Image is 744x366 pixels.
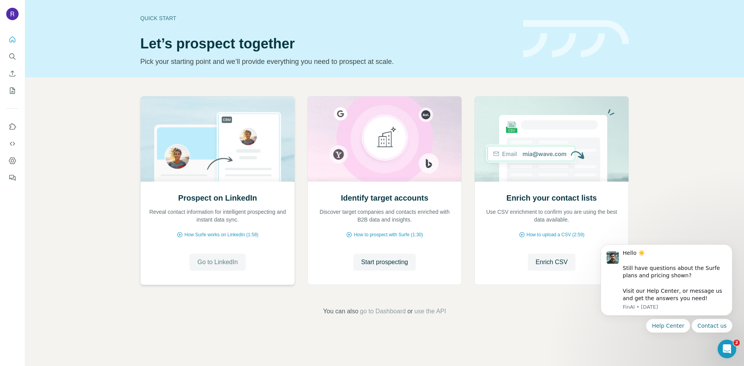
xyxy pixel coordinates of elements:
[6,137,19,151] button: Use Surfe API
[407,307,413,316] span: or
[353,254,416,271] button: Start prospecting
[506,192,597,203] h2: Enrich your contact lists
[315,208,454,223] p: Discover target companies and contacts enriched with B2B data and insights.
[482,208,621,223] p: Use CSV enrichment to confirm you are using the best data available.
[140,56,514,67] p: Pick your starting point and we’ll provide everything you need to prospect at scale.
[734,340,740,346] span: 2
[6,8,19,20] img: Avatar
[140,36,514,52] h1: Let’s prospect together
[178,192,257,203] h2: Prospect on LinkedIn
[140,14,514,22] div: Quick start
[6,67,19,81] button: Enrich CSV
[360,307,406,316] button: go to Dashboard
[197,258,238,267] span: Go to LinkedIn
[536,258,568,267] span: Enrich CSV
[307,96,462,182] img: Identify target accounts
[6,154,19,168] button: Dashboard
[140,96,295,182] img: Prospect on LinkedIn
[527,231,584,238] span: How to upload a CSV (2:59)
[189,254,245,271] button: Go to LinkedIn
[528,254,575,271] button: Enrich CSV
[184,231,258,238] span: How Surfe works on LinkedIn (1:58)
[341,192,429,203] h2: Identify target accounts
[354,231,423,238] span: How to prospect with Surfe (1:30)
[523,20,629,58] img: banner
[6,50,19,64] button: Search
[323,307,358,316] span: You can also
[6,171,19,185] button: Feedback
[6,33,19,46] button: Quick start
[6,120,19,134] button: Use Surfe on LinkedIn
[148,208,287,223] p: Reveal contact information for intelligent prospecting and instant data sync.
[414,307,446,316] button: use the API
[718,340,736,358] iframe: Intercom live chat
[589,235,744,362] iframe: Intercom notifications message
[474,96,629,182] img: Enrich your contact lists
[6,84,19,98] button: My lists
[361,258,408,267] span: Start prospecting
